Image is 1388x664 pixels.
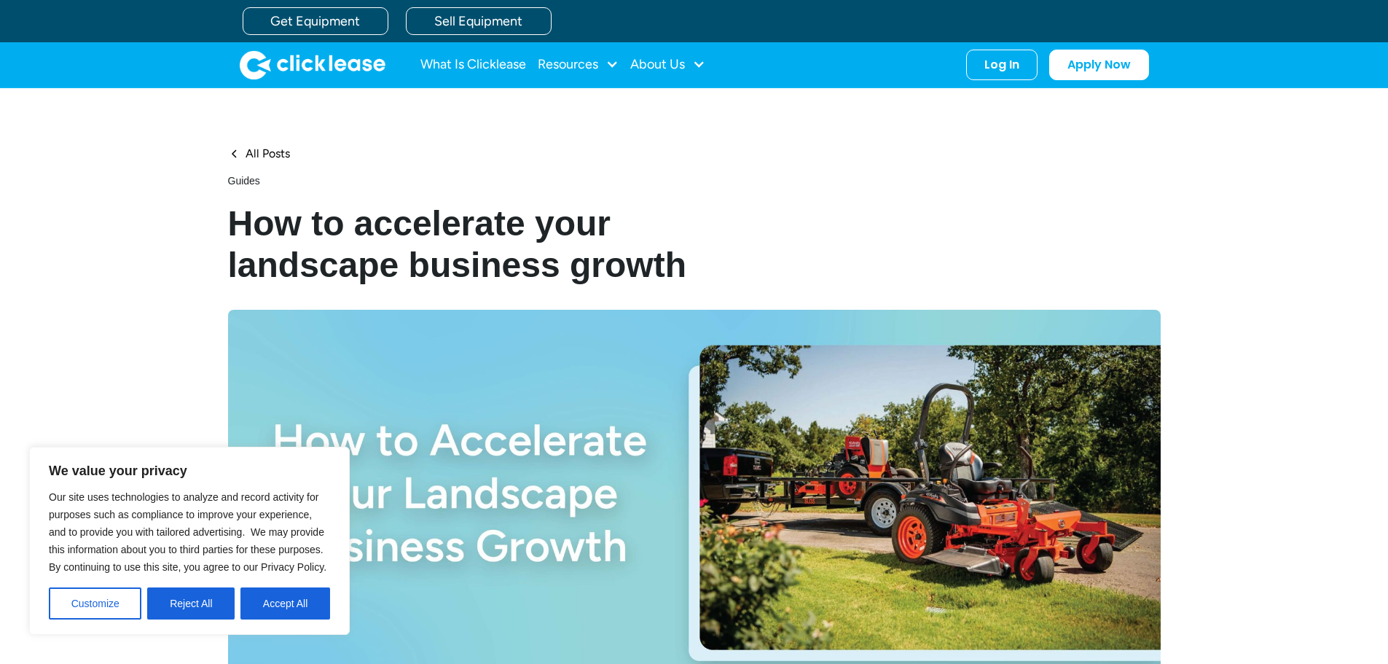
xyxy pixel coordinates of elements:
div: About Us [630,50,705,79]
a: home [240,50,385,79]
div: Resources [538,50,619,79]
a: Get Equipment [243,7,388,35]
a: Sell Equipment [406,7,552,35]
div: Guides [228,173,788,188]
a: All Posts [228,147,290,162]
div: Log In [984,58,1019,72]
button: Accept All [240,587,330,620]
button: Customize [49,587,141,620]
span: Our site uses technologies to analyze and record activity for purposes such as compliance to impr... [49,491,326,573]
button: Reject All [147,587,235,620]
a: What Is Clicklease [420,50,526,79]
div: All Posts [246,147,290,162]
p: We value your privacy [49,462,330,480]
img: Clicklease logo [240,50,385,79]
a: Apply Now [1049,50,1149,80]
div: We value your privacy [29,447,350,635]
h1: How to accelerate your landscape business growth [228,203,788,286]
